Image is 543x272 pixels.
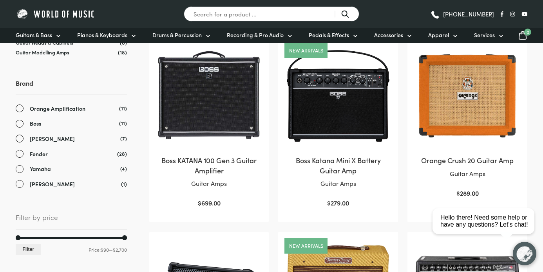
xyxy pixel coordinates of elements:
a: New arrivals [289,48,323,53]
span: (28) [117,150,127,158]
p: Guitar Amps [286,178,390,189]
span: $90 [101,246,109,253]
a: Orange Amplification [16,104,127,113]
span: Recording & Pro Audio [227,31,284,39]
span: $ [198,198,201,207]
span: Pianos & Keyboards [77,31,127,39]
a: Guitar Modelling Amps [16,49,69,56]
input: Search for a product ... [184,6,359,22]
a: Yamaha [16,164,127,173]
img: World of Music [16,8,96,20]
a: [PERSON_NAME] [16,180,127,189]
p: Guitar Amps [415,169,519,179]
a: [PERSON_NAME] [16,134,127,143]
span: (4) [120,164,127,173]
iframe: Chat with our support team [429,186,543,272]
a: Boss KATANA 100 Gen 3 Guitar AmplifierGuitar Amps$699.00 [157,44,261,208]
span: (1) [121,180,127,188]
h2: Boss Katana Mini X Battery Guitar Amp [286,155,390,175]
span: (11) [119,104,127,112]
h3: Brand [16,79,127,94]
bdi: 279.00 [327,198,349,207]
span: Yamaha [30,164,51,173]
span: Filter by price [16,212,127,230]
span: (7) [120,134,127,142]
span: (8) [120,39,127,46]
img: Boss Katana Mini X front panel [286,44,390,148]
span: Orange Amplification [30,104,85,113]
span: Fender [30,150,48,159]
span: $2,700 [113,246,127,253]
span: Pedals & Effects [309,31,349,39]
a: Orange Crush 20 Guitar AmpGuitar Amps$289.00 [415,44,519,198]
span: Apparel [428,31,449,39]
a: Fender [16,150,127,159]
h2: Orange Crush 20 Guitar Amp [415,155,519,165]
span: (18) [118,49,127,56]
a: [PHONE_NUMBER] [430,8,494,20]
bdi: 699.00 [198,198,221,207]
div: Brand [16,79,127,188]
p: Guitar Amps [157,178,261,189]
img: Boss KATANA 100 Gen 3 Guitar Amplifier Front [157,44,261,148]
h2: Boss KATANA 100 Gen 3 Guitar Amplifier [157,155,261,175]
span: Drums & Percussion [152,31,202,39]
span: (11) [119,119,127,127]
span: $ [327,198,331,207]
span: Guitars & Bass [16,31,52,39]
a: Boss [16,119,127,128]
span: Accessories [374,31,403,39]
div: Price: — [16,244,127,255]
a: New arrivals [289,243,323,248]
span: 0 [524,29,531,36]
span: [PHONE_NUMBER] [443,11,494,17]
span: [PERSON_NAME] [30,134,75,143]
span: Boss [30,119,41,128]
span: Services [474,31,495,39]
span: [PERSON_NAME] [30,180,75,189]
button: Filter [16,244,41,255]
img: Orange Crush 20 Guitar Amp Front [415,44,519,148]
